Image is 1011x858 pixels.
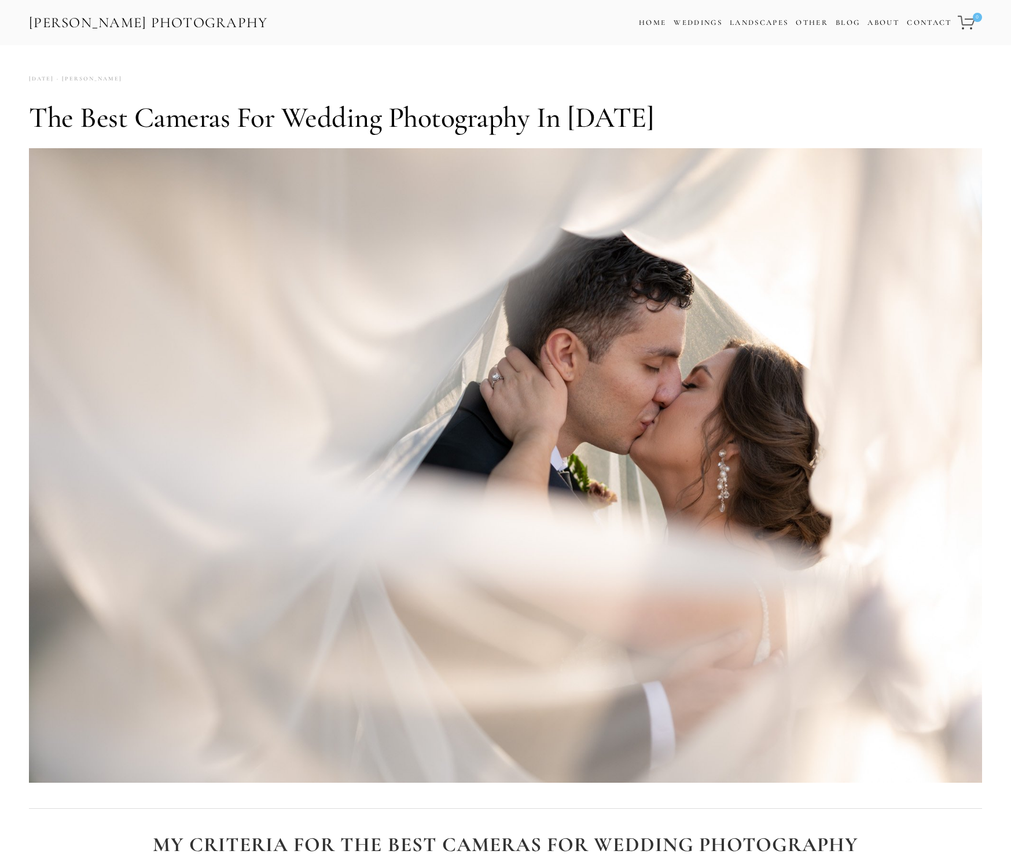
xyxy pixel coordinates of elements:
[28,10,269,36] a: [PERSON_NAME] Photography
[29,71,54,87] time: [DATE]
[867,14,899,31] a: About
[796,18,828,27] a: Other
[973,13,982,22] span: 0
[29,100,982,135] h1: The Best Cameras for Wedding Photography in [DATE]
[54,71,122,87] a: [PERSON_NAME]
[639,14,666,31] a: Home
[674,18,722,27] a: Weddings
[153,833,859,857] strong: My Criteria for the best cameras for wedding Photography
[836,14,860,31] a: Blog
[730,18,788,27] a: Landscapes
[956,9,983,36] a: 0 items in cart
[907,14,951,31] a: Contact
